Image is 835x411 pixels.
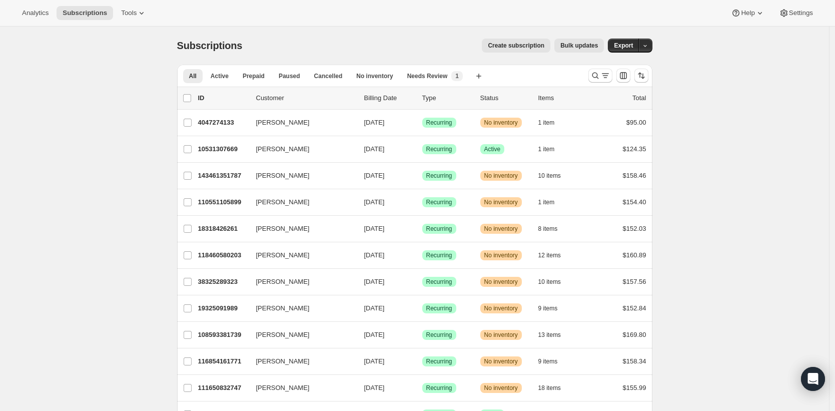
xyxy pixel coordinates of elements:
span: $154.40 [623,198,646,206]
button: Help [725,6,770,20]
span: 8 items [538,225,558,233]
button: [PERSON_NAME] [250,247,350,263]
span: [DATE] [364,119,385,126]
span: Recurring [426,198,452,206]
button: Subscriptions [57,6,113,20]
div: 118460580203[PERSON_NAME][DATE]SuccessRecurringWarningNo inventory12 items$160.89 [198,248,646,262]
span: Recurring [426,172,452,180]
div: 108593381739[PERSON_NAME][DATE]SuccessRecurringWarningNo inventory13 items$169.80 [198,328,646,342]
button: [PERSON_NAME] [250,141,350,157]
button: Create new view [471,69,487,83]
div: 143461351787[PERSON_NAME][DATE]SuccessRecurringWarningNo inventory10 items$158.46 [198,169,646,183]
span: [PERSON_NAME] [256,197,310,207]
span: 9 items [538,304,558,312]
span: No inventory [484,384,518,392]
button: Search and filter results [588,69,612,83]
span: [PERSON_NAME] [256,171,310,181]
span: [PERSON_NAME] [256,277,310,287]
span: 10 items [538,278,561,286]
button: 1 item [538,142,566,156]
p: 143461351787 [198,171,248,181]
button: Analytics [16,6,55,20]
div: 110551105899[PERSON_NAME][DATE]SuccessRecurringWarningNo inventory1 item$154.40 [198,195,646,209]
p: 38325289323 [198,277,248,287]
span: [DATE] [364,198,385,206]
span: Needs Review [407,72,448,80]
span: [PERSON_NAME] [256,303,310,313]
span: 12 items [538,251,561,259]
span: Recurring [426,145,452,153]
button: 12 items [538,248,572,262]
span: Subscriptions [63,9,107,17]
span: No inventory [484,357,518,365]
span: [DATE] [364,304,385,312]
span: Settings [789,9,813,17]
button: [PERSON_NAME] [250,327,350,343]
span: [DATE] [364,357,385,365]
span: Recurring [426,331,452,339]
span: [PERSON_NAME] [256,224,310,234]
p: 116854161771 [198,356,248,366]
p: ID [198,93,248,103]
p: Status [480,93,530,103]
div: 4047274133[PERSON_NAME][DATE]SuccessRecurringWarningNo inventory1 item$95.00 [198,116,646,130]
span: [PERSON_NAME] [256,250,310,260]
span: $169.80 [623,331,646,338]
span: 10 items [538,172,561,180]
div: Type [422,93,472,103]
span: Analytics [22,9,49,17]
span: Recurring [426,278,452,286]
div: 38325289323[PERSON_NAME][DATE]SuccessRecurringWarningNo inventory10 items$157.56 [198,275,646,289]
div: Items [538,93,588,103]
button: [PERSON_NAME] [250,194,350,210]
span: [DATE] [364,251,385,259]
span: [PERSON_NAME] [256,356,310,366]
button: [PERSON_NAME] [250,168,350,184]
button: 1 item [538,195,566,209]
span: No inventory [484,119,518,127]
span: $155.99 [623,384,646,391]
span: [PERSON_NAME] [256,144,310,154]
span: $152.03 [623,225,646,232]
span: Paused [279,72,300,80]
button: Customize table column order and visibility [616,69,630,83]
span: Recurring [426,225,452,233]
button: 9 items [538,301,569,315]
span: Export [614,42,633,50]
button: Bulk updates [554,39,604,53]
span: 1 item [538,198,555,206]
span: [DATE] [364,225,385,232]
span: No inventory [484,278,518,286]
span: [DATE] [364,331,385,338]
div: 10531307669[PERSON_NAME][DATE]SuccessRecurringSuccessActive1 item$124.35 [198,142,646,156]
div: 111650832747[PERSON_NAME][DATE]SuccessRecurringWarningNo inventory18 items$155.99 [198,381,646,395]
span: Subscriptions [177,40,243,51]
span: [DATE] [364,172,385,179]
span: Recurring [426,384,452,392]
div: 116854161771[PERSON_NAME][DATE]SuccessRecurringWarningNo inventory9 items$158.34 [198,354,646,368]
span: Prepaid [243,72,265,80]
p: 18318426261 [198,224,248,234]
span: 18 items [538,384,561,392]
button: [PERSON_NAME] [250,380,350,396]
p: 111650832747 [198,383,248,393]
span: Recurring [426,357,452,365]
div: Open Intercom Messenger [801,367,825,391]
p: Billing Date [364,93,414,103]
span: Help [741,9,754,17]
div: IDCustomerBilling DateTypeStatusItemsTotal [198,93,646,103]
span: Recurring [426,119,452,127]
span: Recurring [426,304,452,312]
p: Total [632,93,646,103]
span: 9 items [538,357,558,365]
p: 118460580203 [198,250,248,260]
button: Sort the results [634,69,648,83]
span: No inventory [484,331,518,339]
span: No inventory [484,304,518,312]
p: 19325091989 [198,303,248,313]
p: Customer [256,93,356,103]
span: $160.89 [623,251,646,259]
span: Bulk updates [560,42,598,50]
button: [PERSON_NAME] [250,115,350,131]
button: 13 items [538,328,572,342]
